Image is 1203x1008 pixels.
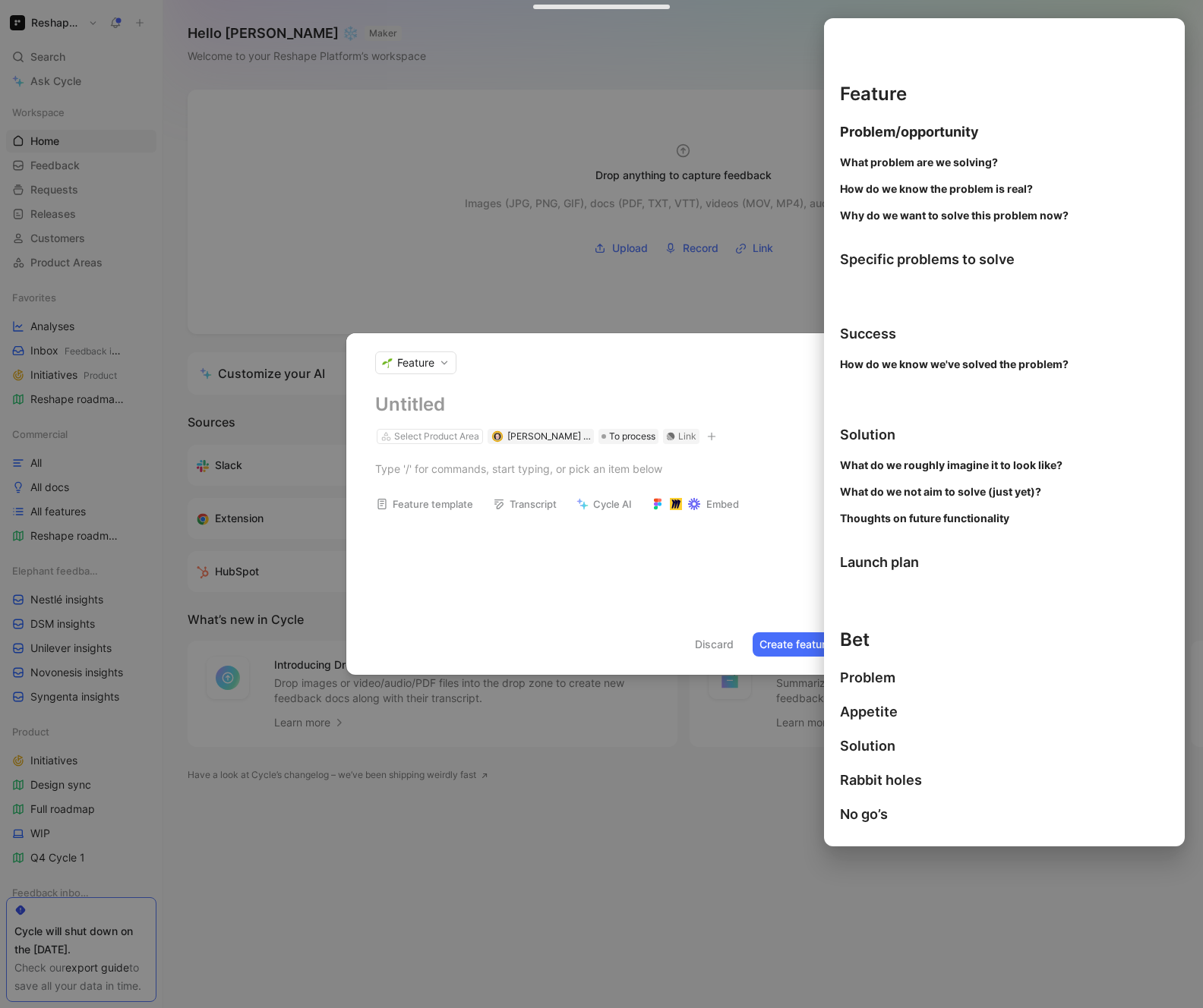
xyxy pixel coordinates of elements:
button: Feature template [369,493,480,515]
img: 🌱 [382,358,393,368]
div: Link [678,429,696,444]
span: Feature [397,355,434,370]
button: Transcript [486,493,564,515]
button: Create feature [753,632,838,657]
div: To process [598,429,658,444]
span: To process [609,429,655,444]
img: avatar [493,432,501,440]
span: [PERSON_NAME] van [PERSON_NAME] [507,430,675,442]
button: Embed [645,493,746,515]
button: Cycle AI [570,493,639,515]
button: Discard [688,632,740,657]
div: Select Product Area [394,429,479,444]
